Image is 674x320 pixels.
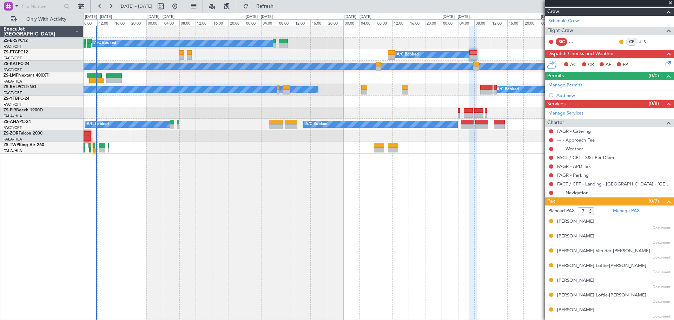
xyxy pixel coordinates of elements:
[4,131,19,136] span: ZS-ZOR
[649,197,659,205] span: (0/7)
[613,208,640,215] a: Manage PAX
[606,61,611,68] span: AF
[397,50,419,60] div: A/C Booked
[359,19,376,26] div: 04:00
[4,85,18,89] span: ZS-RVL
[87,119,109,130] div: A/C Booked
[246,14,273,20] div: [DATE] - [DATE]
[425,19,442,26] div: 20:00
[474,19,491,26] div: 08:00
[557,262,646,269] div: [PERSON_NAME] Loftie-[PERSON_NAME]
[557,163,591,169] a: FAGR - APD Tax
[4,39,18,43] span: ZS-ERS
[557,292,646,299] div: [PERSON_NAME] Loftie-[PERSON_NAME]
[163,19,179,26] div: 04:00
[653,299,670,305] span: Document
[653,284,670,290] span: Document
[4,73,49,78] a: ZS-LMFNextant 400XTi
[507,19,524,26] div: 16:00
[392,19,409,26] div: 12:00
[147,14,174,20] div: [DATE] - [DATE]
[547,50,614,58] span: Dispatch Checks and Weather
[557,181,670,187] a: FACT / CPT - Landing - [GEOGRAPHIC_DATA] - [GEOGRAPHIC_DATA] International FACT / CPT
[4,113,22,119] a: FALA/HLA
[409,19,425,26] div: 16:00
[442,19,458,26] div: 00:00
[547,72,564,80] span: Permits
[653,255,670,261] span: Document
[4,125,22,130] a: FACT/CPT
[344,14,371,20] div: [DATE] - [DATE]
[4,62,18,66] span: ZS-KAT
[626,38,637,46] div: CP
[547,119,564,127] span: Charter
[4,85,36,89] a: ZS-RVLPC12/NG
[547,8,559,16] span: Crew
[4,97,18,101] span: ZS-YTB
[250,4,280,9] span: Refresh
[557,190,588,196] a: --- - Navigation
[491,19,507,26] div: 12:00
[146,19,163,26] div: 00:00
[245,19,261,26] div: 00:00
[130,19,146,26] div: 20:00
[240,1,282,12] button: Refresh
[179,19,196,26] div: 08:00
[4,143,19,147] span: ZS-TWP
[4,97,29,101] a: ZS-YTBPC-24
[540,19,556,26] div: 00:00
[4,108,43,112] a: ZS-PIRBeech 1900D
[557,233,594,240] div: [PERSON_NAME]
[4,102,22,107] a: FACT/CPT
[8,14,76,25] button: Only With Activity
[556,38,567,46] div: SIC
[4,120,31,124] a: ZS-AHAPC-24
[343,19,360,26] div: 00:00
[4,90,22,96] a: FACT/CPT
[4,143,44,147] a: ZS-TWPKing Air 260
[305,119,328,130] div: A/C Booked
[114,19,130,26] div: 16:00
[557,218,594,225] div: [PERSON_NAME]
[541,14,568,20] div: [DATE] - [DATE]
[4,108,16,112] span: ZS-PIR
[294,19,310,26] div: 12:00
[623,61,628,68] span: FP
[4,44,22,49] a: FACT/CPT
[588,61,594,68] span: CR
[548,110,583,117] a: Manage Services
[327,19,343,26] div: 20:00
[639,39,655,45] a: JLS
[557,128,591,134] a: FAGR - Catering
[4,131,42,136] a: ZS-ZORFalcon 2000
[4,148,22,154] a: FALA/HLA
[653,269,670,275] span: Document
[523,19,540,26] div: 20:00
[653,225,670,231] span: Document
[557,155,614,161] a: FACT / CPT - S&T Per Diem
[649,100,659,107] span: (0/8)
[229,19,245,26] div: 20:00
[570,61,576,68] span: AC
[548,82,582,89] a: Manage Permits
[557,172,589,178] a: FAGR - Parking
[497,84,519,95] div: A/C Booked
[4,62,29,66] a: ZS-KATPC-24
[18,17,74,22] span: Only With Activity
[119,3,152,9] span: [DATE] - [DATE]
[458,19,475,26] div: 04:00
[21,1,62,12] input: Trip Number
[547,197,555,205] span: Pax
[4,120,19,124] span: ZS-AHA
[557,137,595,143] a: --- - Approach Fee
[4,39,28,43] a: ZS-ERSPC12
[547,27,573,35] span: Flight Crew
[261,19,278,26] div: 04:00
[97,19,114,26] div: 12:00
[212,19,229,26] div: 16:00
[548,18,579,25] a: Schedule Crew
[4,55,22,61] a: FACT/CPT
[443,14,470,20] div: [DATE] - [DATE]
[548,208,575,215] label: Planned PAX
[278,19,294,26] div: 08:00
